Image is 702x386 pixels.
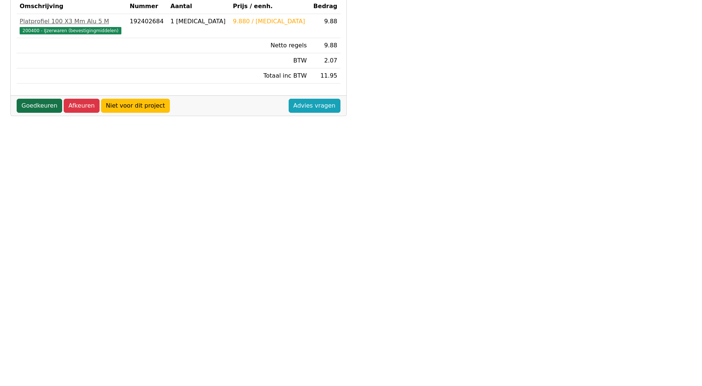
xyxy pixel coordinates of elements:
[289,99,340,113] a: Advies vragen
[101,99,170,113] a: Niet voor dit project
[20,17,124,26] div: Platprofiel 100 X3 Mm Alu 5 M
[171,17,227,26] div: 1 [MEDICAL_DATA]
[233,17,307,26] div: 9.880 / [MEDICAL_DATA]
[64,99,100,113] a: Afkeuren
[310,38,340,53] td: 9.88
[230,38,310,53] td: Netto regels
[20,27,121,34] span: 200400 - IJzerwaren (bevestigingmiddelen)
[310,14,340,38] td: 9.88
[17,99,62,113] a: Goedkeuren
[230,68,310,84] td: Totaal inc BTW
[230,53,310,68] td: BTW
[310,68,340,84] td: 11.95
[20,17,124,35] a: Platprofiel 100 X3 Mm Alu 5 M200400 - IJzerwaren (bevestigingmiddelen)
[127,14,168,38] td: 192402684
[310,53,340,68] td: 2.07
